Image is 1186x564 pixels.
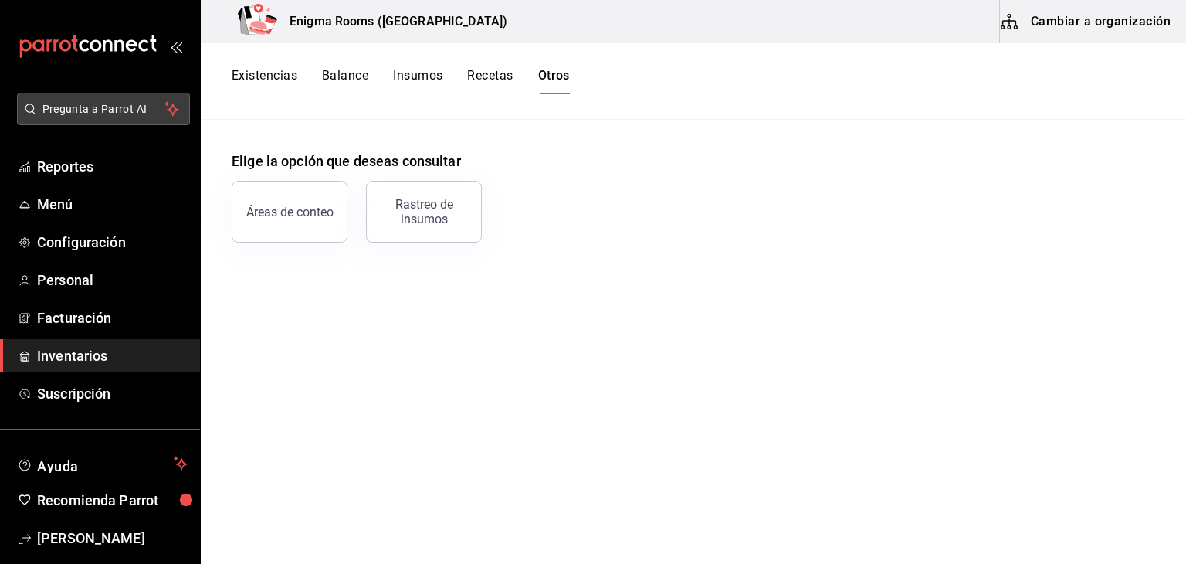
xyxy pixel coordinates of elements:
div: navigation tabs [232,68,570,94]
span: Reportes [37,156,188,177]
button: Recetas [467,68,513,94]
span: [PERSON_NAME] [37,528,188,549]
button: Rastreo de insumos [366,181,482,243]
button: Áreas de conteo [232,181,347,243]
button: Balance [322,68,368,94]
button: open_drawer_menu [170,40,182,53]
span: Ayuda [37,454,168,473]
span: Inventarios [37,345,188,366]
span: Suscripción [37,383,188,404]
button: Insumos [393,68,442,94]
div: Áreas de conteo [246,205,334,219]
button: Existencias [232,68,297,94]
button: Pregunta a Parrot AI [17,93,190,125]
button: Otros [538,68,570,94]
div: Rastreo de insumos [376,197,472,226]
span: Personal [37,270,188,290]
h4: Elige la opción que deseas consultar [232,151,1155,172]
span: Recomienda Parrot [37,490,188,511]
span: Menú [37,194,188,215]
span: Pregunta a Parrot AI [42,101,165,117]
a: Pregunta a Parrot AI [11,112,190,128]
h3: Enigma Rooms ([GEOGRAPHIC_DATA]) [277,12,507,31]
span: Facturación [37,307,188,328]
span: Configuración [37,232,188,253]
